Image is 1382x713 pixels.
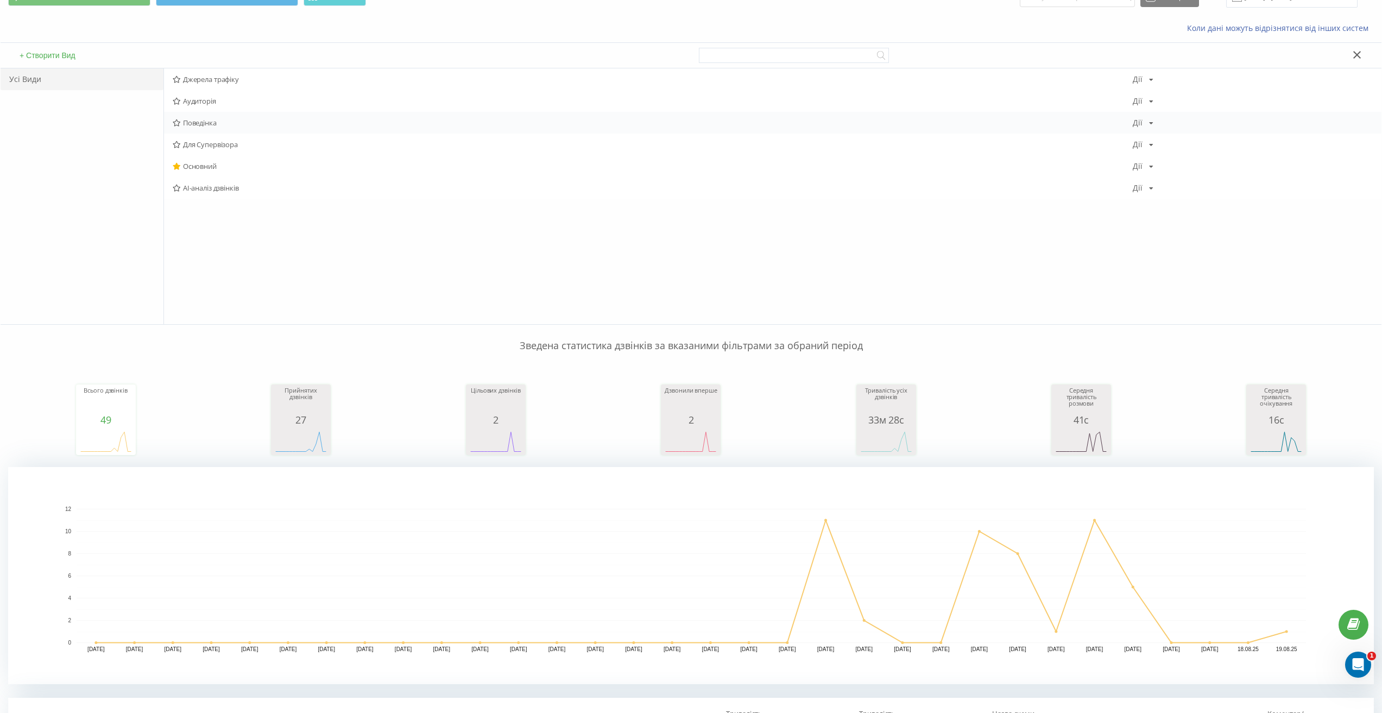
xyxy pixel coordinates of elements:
div: Цільових дзвінків [469,387,523,414]
div: 27 [274,414,328,425]
div: Середня тривалість очікування [1249,387,1303,414]
div: 41с [1054,414,1108,425]
div: Середня тривалість розмови [1054,387,1108,414]
text: [DATE] [586,646,604,652]
span: Джерела трафіку [173,75,1133,83]
div: 16с [1249,414,1303,425]
span: 1 [1367,652,1376,660]
text: [DATE] [664,646,681,652]
text: [DATE] [165,646,182,652]
div: Прийнятих дзвінків [274,387,328,414]
div: Тривалість усіх дзвінків [859,387,913,414]
text: 6 [68,573,71,579]
text: [DATE] [471,646,489,652]
div: Дії [1133,119,1143,127]
text: 2 [68,617,71,623]
text: [DATE] [395,646,412,652]
text: [DATE] [779,646,796,652]
text: [DATE] [548,646,566,652]
svg: A chart. [859,425,913,458]
a: Коли дані можуть відрізнятися вiд інших систем [1187,23,1374,33]
svg: A chart. [79,425,133,458]
svg: A chart. [274,425,328,458]
text: 18.08.25 [1238,646,1259,652]
div: Дії [1133,97,1143,105]
span: Аудиторія [173,97,1133,105]
text: 0 [68,640,71,646]
div: 2 [664,414,718,425]
span: AI-аналіз дзвінків [173,184,1133,192]
text: 8 [68,551,71,557]
text: [DATE] [855,646,873,652]
text: [DATE] [702,646,720,652]
text: 19.08.25 [1276,646,1297,652]
text: [DATE] [971,646,988,652]
text: [DATE] [203,646,220,652]
button: + Створити Вид [16,51,79,60]
svg: A chart. [469,425,523,458]
span: Поведінка [173,119,1133,127]
text: 10 [65,528,72,534]
text: [DATE] [1163,646,1180,652]
text: [DATE] [126,646,143,652]
text: [DATE] [318,646,335,652]
p: Зведена статистика дзвінків за вказаними фільтрами за обраний період [8,317,1374,353]
span: Основний [173,162,1133,170]
text: [DATE] [510,646,527,652]
text: [DATE] [740,646,758,652]
iframe: Intercom live chat [1345,652,1371,678]
text: [DATE] [894,646,911,652]
text: 4 [68,595,71,601]
text: [DATE] [433,646,451,652]
div: 49 [79,414,133,425]
svg: A chart. [1054,425,1108,458]
div: 2 [469,414,523,425]
div: Дії [1133,141,1143,148]
div: Всього дзвінків [79,387,133,414]
span: Для Супервізора [173,141,1133,148]
text: [DATE] [87,646,105,652]
text: 12 [65,506,72,512]
text: [DATE] [1125,646,1142,652]
text: [DATE] [280,646,297,652]
div: Дії [1133,184,1143,192]
text: [DATE] [625,646,642,652]
text: [DATE] [1047,646,1065,652]
text: [DATE] [1201,646,1219,652]
svg: A chart. [664,425,718,458]
svg: A chart. [8,467,1374,684]
div: Дії [1133,75,1143,83]
text: [DATE] [1086,646,1103,652]
text: [DATE] [1009,646,1026,652]
div: Усі Види [1,68,163,90]
div: Дії [1133,162,1143,170]
button: Закрити [1349,50,1365,61]
svg: A chart. [1249,425,1303,458]
div: 33м 28с [859,414,913,425]
div: Дзвонили вперше [664,387,718,414]
text: [DATE] [932,646,950,652]
text: [DATE] [817,646,835,652]
text: [DATE] [356,646,374,652]
text: [DATE] [241,646,258,652]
